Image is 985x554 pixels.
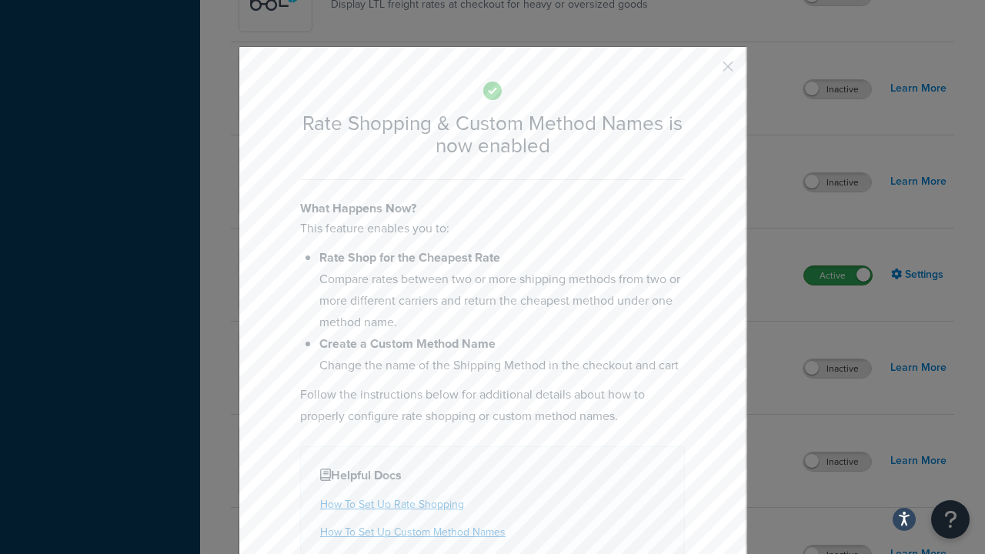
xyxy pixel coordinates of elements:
[319,247,685,333] li: Compare rates between two or more shipping methods from two or more different carriers and return...
[300,112,685,156] h2: Rate Shopping & Custom Method Names is now enabled
[319,335,496,352] b: Create a Custom Method Name
[300,384,685,427] p: Follow the instructions below for additional details about how to properly configure rate shoppin...
[320,524,506,540] a: How To Set Up Custom Method Names
[300,218,685,239] p: This feature enables you to:
[319,333,685,376] li: Change the name of the Shipping Method in the checkout and cart
[319,249,500,266] b: Rate Shop for the Cheapest Rate
[300,199,685,218] h4: What Happens Now?
[320,466,665,485] h4: Helpful Docs
[320,496,464,512] a: How To Set Up Rate Shopping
